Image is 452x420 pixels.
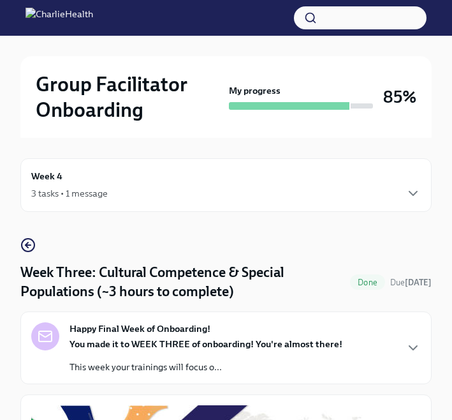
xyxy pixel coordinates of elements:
[229,84,281,97] strong: My progress
[36,71,224,123] h2: Group Facilitator Onboarding
[69,338,342,350] strong: You made it to WEEK THREE of onboarding! You're almost there!
[69,322,210,335] strong: Happy Final Week of Onboarding!
[26,8,93,28] img: CharlieHealth
[390,276,432,289] span: September 8th, 2025 09:00
[405,278,432,287] strong: [DATE]
[31,169,62,183] h6: Week 4
[350,278,385,287] span: Done
[383,86,416,109] h3: 85%
[20,263,345,301] h4: Week Three: Cultural Competence & Special Populations (~3 hours to complete)
[31,187,108,200] div: 3 tasks • 1 message
[390,278,432,287] span: Due
[69,361,342,373] p: This week your trainings will focus o...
